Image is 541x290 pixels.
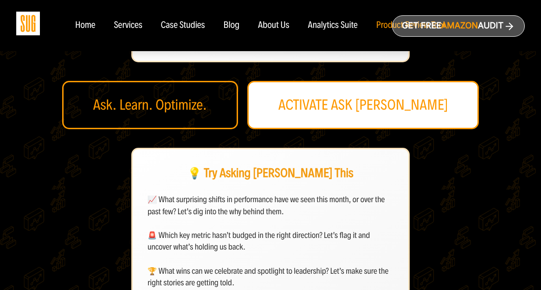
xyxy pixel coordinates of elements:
p: 📈 What surprising shifts in performance have we seen this month, or over the past few? Let’s dig ... [148,194,393,217]
span: Amazon [441,21,478,31]
a: About Us [258,20,290,31]
p: 🚨 Which key metric hasn’t budged in the right direction? Let’s flag it and uncover what’s holding... [148,230,393,253]
a: Services [114,20,142,31]
p: 🏆 What wins can we celebrate and spotlight to leadership? Let’s make sure the right stories are g... [148,265,393,289]
div: Ask. Learn. Optimize. [62,81,238,129]
a: Product Review Tool [376,20,445,31]
img: Sug [16,12,40,35]
a: Get freeAmazonAudit [392,15,525,37]
a: ACTIVATE ASK [PERSON_NAME] [247,81,479,129]
a: Case Studies [161,20,205,31]
a: Home [75,20,95,31]
a: Blog [224,20,240,31]
a: Analytics Suite [308,20,358,31]
span: 💡 Try Asking [PERSON_NAME] This [187,164,353,182]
